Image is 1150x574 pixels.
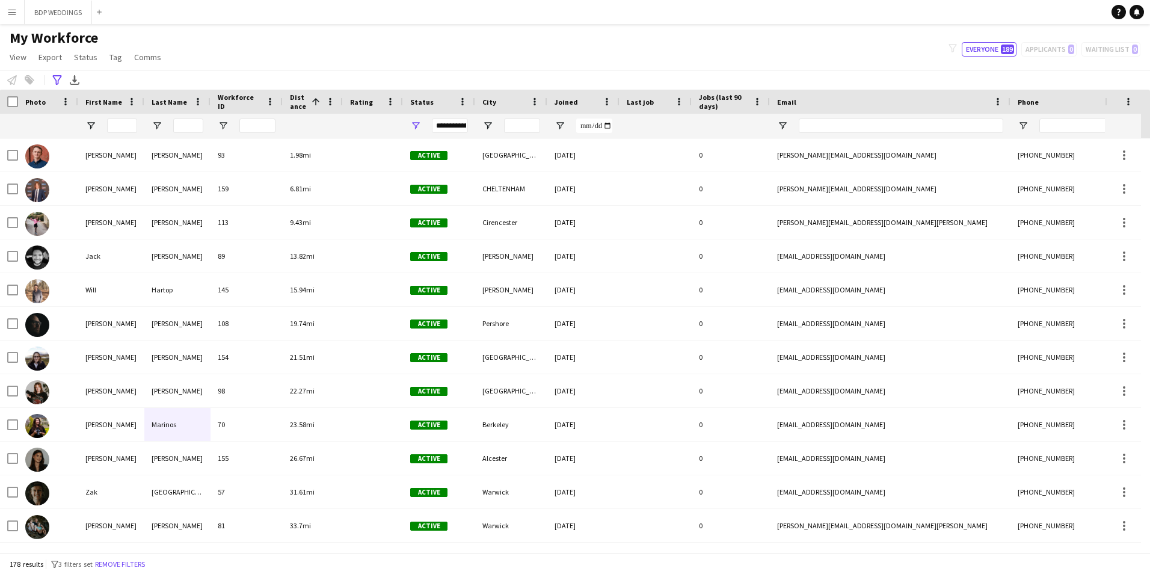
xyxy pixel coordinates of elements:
div: [PERSON_NAME] [475,273,547,306]
span: Rating [350,97,373,106]
div: [EMAIL_ADDRESS][DOMAIN_NAME] [770,239,1010,273]
span: Tag [109,52,122,63]
div: Will [78,273,144,306]
div: [PERSON_NAME] [78,442,144,475]
input: Email Filter Input [799,119,1003,133]
div: [GEOGRAPHIC_DATA] [144,475,211,508]
div: Alcester [475,442,547,475]
span: Distance [290,93,307,111]
div: [EMAIL_ADDRESS][DOMAIN_NAME] [770,374,1010,407]
div: [DATE] [547,374,620,407]
div: [DATE] [547,509,620,542]
div: Hartop [144,273,211,306]
span: Status [410,97,434,106]
input: Last Name Filter Input [173,119,203,133]
div: [EMAIL_ADDRESS][DOMAIN_NAME] [770,408,1010,441]
span: Active [410,286,447,295]
span: Active [410,151,447,160]
span: Photo [25,97,46,106]
img: Leanne Matthews [25,347,49,371]
span: Active [410,353,447,362]
div: 145 [211,273,283,306]
span: City [482,97,496,106]
span: 13.82mi [290,252,315,261]
div: [PERSON_NAME] [144,206,211,239]
a: View [5,49,31,65]
span: 23.58mi [290,420,315,429]
span: 6.81mi [290,184,311,193]
div: [PERSON_NAME] [475,239,547,273]
div: [PERSON_NAME] [144,374,211,407]
div: [PERSON_NAME][EMAIL_ADDRESS][DOMAIN_NAME][PERSON_NAME] [770,509,1010,542]
div: [PERSON_NAME] [144,307,211,340]
a: Status [69,49,102,65]
div: 0 [692,206,770,239]
span: Status [74,52,97,63]
div: 98 [211,374,283,407]
span: 22.27mi [290,386,315,395]
button: Everyone189 [962,42,1016,57]
div: [PERSON_NAME] [78,341,144,374]
div: [PERSON_NAME] [78,172,144,205]
div: [EMAIL_ADDRESS][DOMAIN_NAME] [770,273,1010,306]
input: Workforce ID Filter Input [239,119,275,133]
div: Warwick [475,475,547,508]
img: Will Hartop [25,279,49,303]
div: [PERSON_NAME] [78,206,144,239]
div: [EMAIL_ADDRESS][DOMAIN_NAME] [770,442,1010,475]
span: Comms [134,52,161,63]
div: 0 [692,509,770,542]
div: [PERSON_NAME] [144,239,211,273]
div: 0 [692,442,770,475]
div: Berkeley [475,408,547,441]
button: Open Filter Menu [152,120,162,131]
span: 3 filters set [58,560,93,569]
div: 154 [211,341,283,374]
div: [DATE] [547,206,620,239]
div: [PERSON_NAME][EMAIL_ADDRESS][DOMAIN_NAME][PERSON_NAME] [770,206,1010,239]
div: 0 [692,307,770,340]
span: Active [410,454,447,463]
img: Lee Matthews [25,178,49,202]
div: CHELTENHAM [475,172,547,205]
span: Jobs (last 90 days) [699,93,748,111]
button: Open Filter Menu [85,120,96,131]
span: Active [410,488,447,497]
div: Marinos [144,408,211,441]
a: Tag [105,49,127,65]
div: 57 [211,475,283,508]
div: [PERSON_NAME] [78,509,144,542]
div: [PERSON_NAME][EMAIL_ADDRESS][DOMAIN_NAME] [770,172,1010,205]
div: [DATE] [547,341,620,374]
div: Jack [78,239,144,273]
span: Active [410,319,447,329]
div: [PERSON_NAME] [144,509,211,542]
span: 21.51mi [290,353,315,362]
span: 31.61mi [290,487,315,496]
div: 113 [211,206,283,239]
button: Open Filter Menu [410,120,421,131]
div: Pershore [475,307,547,340]
div: Zak [78,475,144,508]
div: [DATE] [547,239,620,273]
div: 108 [211,307,283,340]
span: First Name [85,97,122,106]
app-action-btn: Export XLSX [67,73,82,87]
div: [PERSON_NAME] [78,374,144,407]
span: Workforce ID [218,93,261,111]
input: First Name Filter Input [107,119,137,133]
div: [PERSON_NAME] [78,138,144,171]
img: Scott Howard [25,144,49,168]
div: 159 [211,172,283,205]
div: Warwick [475,509,547,542]
div: 93 [211,138,283,171]
span: View [10,52,26,63]
span: Last Name [152,97,187,106]
div: [DATE] [547,475,620,508]
div: [PERSON_NAME] [144,172,211,205]
span: 19.74mi [290,319,315,328]
img: Katie Trueman [25,448,49,472]
div: 0 [692,138,770,171]
span: 189 [1001,45,1014,54]
div: 0 [692,408,770,441]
